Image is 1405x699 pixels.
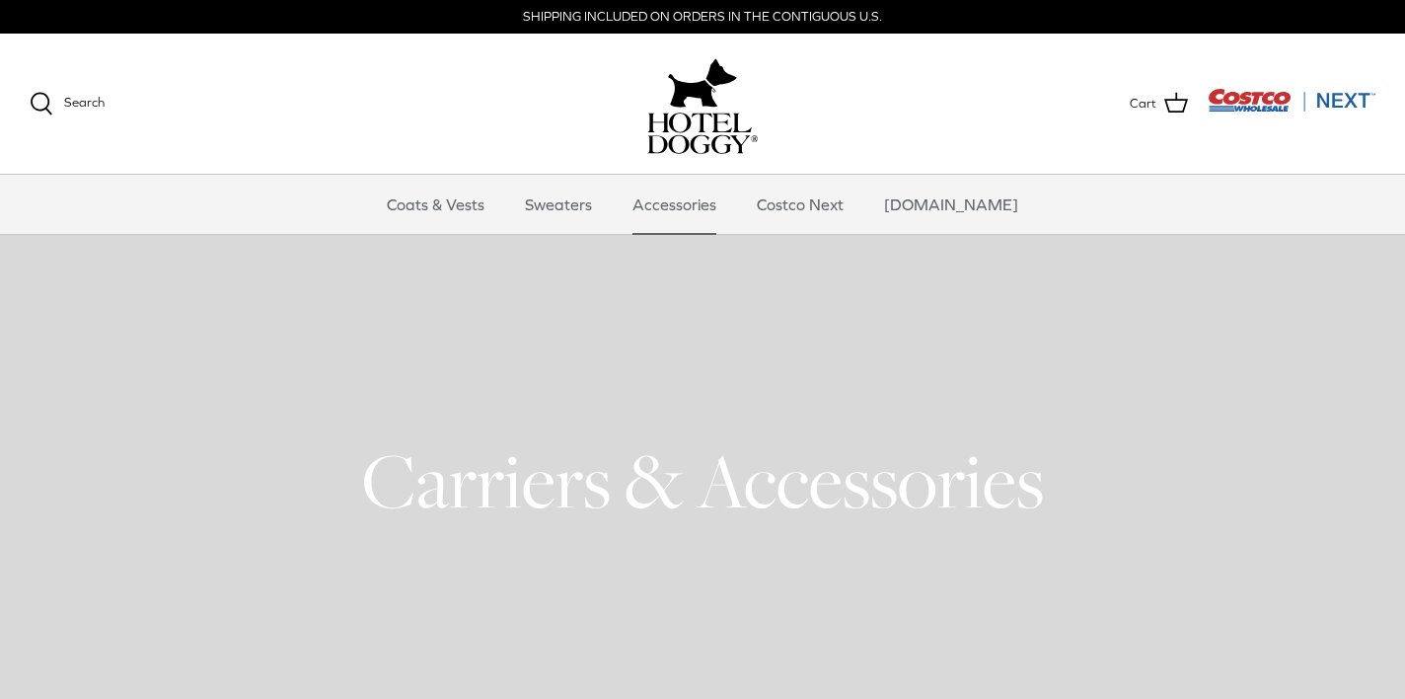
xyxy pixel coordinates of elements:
a: Accessories [615,175,734,234]
a: hoteldoggy.com hoteldoggycom [647,53,758,154]
img: hoteldoggy.com [668,53,737,113]
a: Costco Next [739,175,861,234]
span: Cart [1130,94,1156,115]
a: Sweaters [507,175,610,234]
a: Coats & Vests [369,175,502,234]
img: Costco Next [1208,88,1375,113]
h1: Carriers & Accessories [30,432,1375,529]
a: Search [30,92,105,116]
a: Cart [1130,91,1188,116]
a: Visit Costco Next [1208,101,1375,116]
img: hoteldoggycom [647,113,758,154]
span: Search [64,95,105,110]
a: [DOMAIN_NAME] [866,175,1036,234]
